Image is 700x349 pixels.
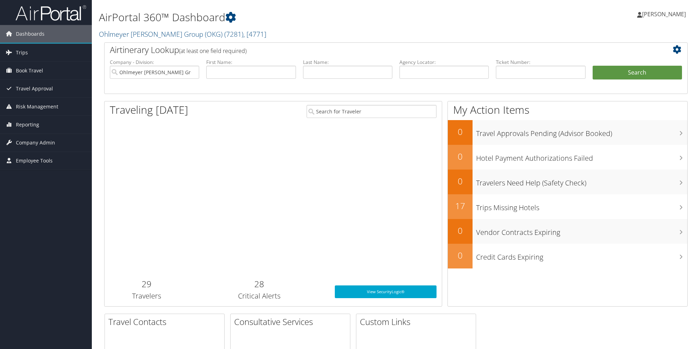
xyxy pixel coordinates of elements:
[234,316,350,328] h2: Consultative Services
[16,80,53,97] span: Travel Approval
[496,59,585,66] label: Ticket Number:
[448,219,687,244] a: 0Vendor Contracts Expiring
[224,29,243,39] span: ( 7281 )
[448,170,687,194] a: 0Travelers Need Help (Safety Check)
[448,249,473,261] h2: 0
[16,134,55,152] span: Company Admin
[448,145,687,170] a: 0Hotel Payment Authorizations Failed
[99,10,495,25] h1: AirPortal 360™ Dashboard
[448,150,473,162] h2: 0
[99,29,266,39] a: Ohlmeyer [PERSON_NAME] Group (OKG)
[448,225,473,237] h2: 0
[637,4,693,25] a: [PERSON_NAME]
[448,175,473,187] h2: 0
[448,102,687,117] h1: My Action Items
[110,59,199,66] label: Company - Division:
[476,174,687,188] h3: Travelers Need Help (Safety Check)
[448,120,687,145] a: 0Travel Approvals Pending (Advisor Booked)
[642,10,686,18] span: [PERSON_NAME]
[448,194,687,219] a: 17Trips Missing Hotels
[16,5,86,21] img: airportal-logo.png
[194,291,324,301] h3: Critical Alerts
[110,291,184,301] h3: Travelers
[110,278,184,290] h2: 29
[243,29,266,39] span: , [ 4771 ]
[476,249,687,262] h3: Credit Cards Expiring
[206,59,296,66] label: First Name:
[16,152,53,170] span: Employee Tools
[108,316,224,328] h2: Travel Contacts
[307,105,437,118] input: Search for Traveler
[448,244,687,268] a: 0Credit Cards Expiring
[110,44,634,56] h2: Airtinerary Lookup
[335,285,437,298] a: View SecurityLogic®
[476,199,687,213] h3: Trips Missing Hotels
[16,25,45,43] span: Dashboards
[16,44,28,61] span: Trips
[360,316,476,328] h2: Custom Links
[303,59,392,66] label: Last Name:
[16,62,43,79] span: Book Travel
[194,278,324,290] h2: 28
[399,59,489,66] label: Agency Locator:
[110,102,188,117] h1: Traveling [DATE]
[476,125,687,138] h3: Travel Approvals Pending (Advisor Booked)
[593,66,682,80] button: Search
[16,98,58,116] span: Risk Management
[476,150,687,163] h3: Hotel Payment Authorizations Failed
[448,126,473,138] h2: 0
[448,200,473,212] h2: 17
[179,47,247,55] span: (at least one field required)
[16,116,39,134] span: Reporting
[476,224,687,237] h3: Vendor Contracts Expiring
